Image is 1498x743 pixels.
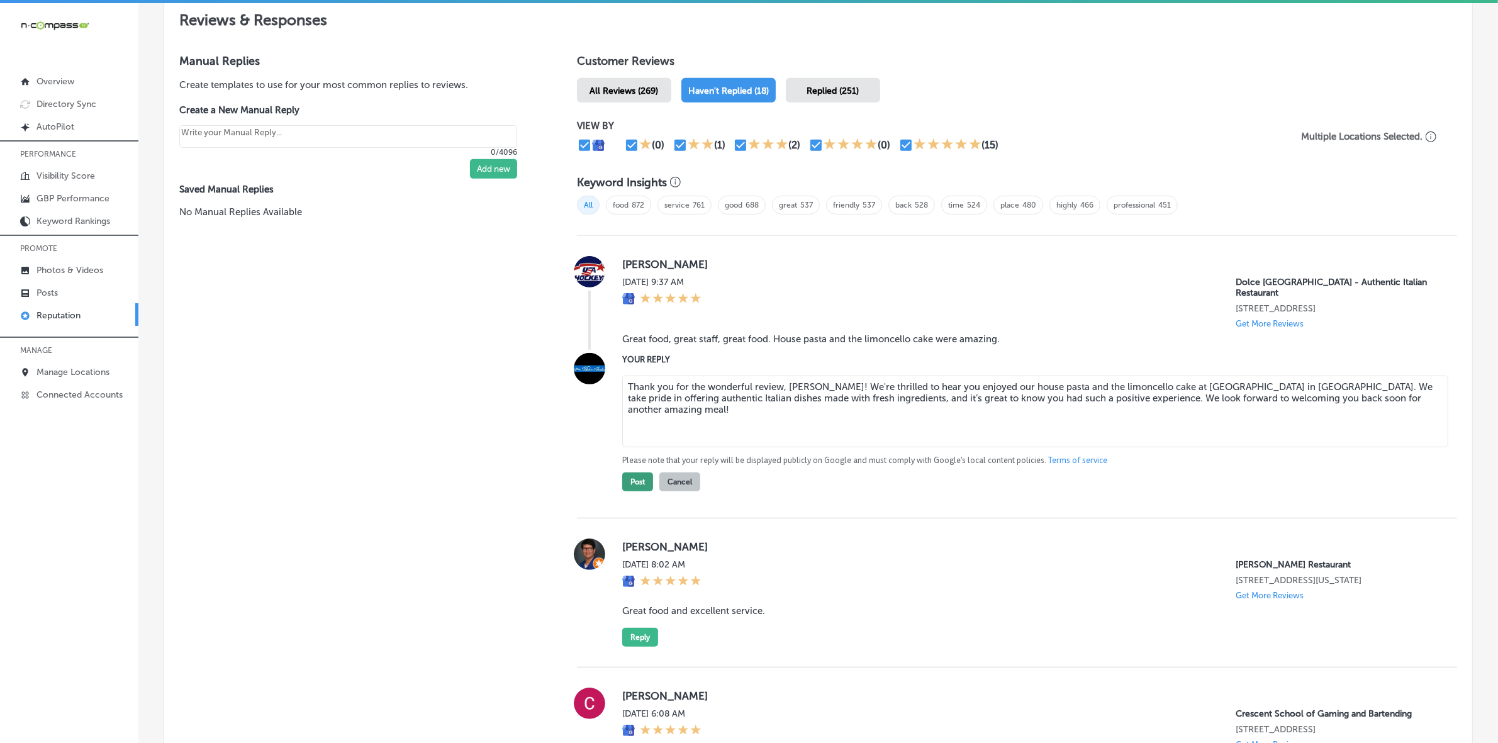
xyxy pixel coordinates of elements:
[179,148,517,157] p: 0/4096
[36,99,96,109] p: Directory Sync
[1056,201,1077,209] a: highly
[914,138,981,153] div: 5 Stars
[1236,708,1437,719] p: Crescent School of Gaming and Bartending
[577,54,1457,73] h1: Customer Reviews
[824,138,878,153] div: 4 Stars
[470,159,517,179] button: Add new
[1048,455,1107,466] a: Terms of service
[640,293,701,306] div: 5 Stars
[622,472,653,491] button: Post
[981,139,998,151] div: (15)
[179,78,537,92] p: Create templates to use for your most common replies to reviews.
[179,125,517,148] textarea: Create your Quick Reply
[788,139,800,151] div: (2)
[878,139,890,151] div: (0)
[622,333,1437,345] blockquote: Great food, great staff, great food. House pasta and the limoncello cake were amazing.
[574,353,605,384] img: Image
[746,201,759,209] a: 688
[622,559,701,570] label: [DATE] 8:02 AM
[1236,303,1437,314] p: 6551 Gateway Avenue
[179,184,537,195] label: Saved Manual Replies
[577,120,1281,131] p: VIEW BY
[659,472,700,491] button: Cancel
[622,690,1437,702] label: [PERSON_NAME]
[967,201,980,209] a: 524
[36,170,95,181] p: Visibility Score
[632,201,644,209] a: 872
[915,201,928,209] a: 528
[36,265,103,276] p: Photos & Videos
[640,575,701,589] div: 5 Stars
[1236,575,1437,586] p: 2917 Cassopolis Street
[622,355,1437,364] label: YOUR REPLY
[807,86,859,96] span: Replied (251)
[36,367,109,377] p: Manage Locations
[622,258,1437,271] label: [PERSON_NAME]
[1301,131,1423,142] p: Multiple Locations Selected.
[36,216,110,226] p: Keyword Rankings
[36,193,109,204] p: GBP Performance
[36,389,123,400] p: Connected Accounts
[36,310,81,321] p: Reputation
[1236,724,1437,735] p: 1306 29th Avenue
[863,201,875,209] a: 537
[179,104,517,116] label: Create a New Manual Reply
[622,708,701,719] label: [DATE] 6:08 AM
[179,54,537,68] h3: Manual Replies
[948,201,964,209] a: time
[36,121,74,132] p: AutoPilot
[613,201,629,209] a: food
[20,20,89,31] img: 660ab0bf-5cc7-4cb8-ba1c-48b5ae0f18e60NCTV_CLogo_TV_Black_-500x88.png
[179,205,537,219] p: No Manual Replies Available
[622,540,1437,553] label: [PERSON_NAME]
[622,376,1448,447] textarea: Thank you for the wonderful review, [PERSON_NAME]! We're thrilled to hear you enjoyed our house p...
[800,201,813,209] a: 537
[748,138,788,153] div: 3 Stars
[1000,201,1019,209] a: place
[688,86,769,96] span: Haven't Replied (18)
[1236,559,1437,570] p: Callahan's Restaurant
[639,138,652,153] div: 1 Star
[622,628,658,647] button: Reply
[1236,277,1437,298] p: Dolce Italia - Authentic Italian Restaurant
[36,76,74,87] p: Overview
[664,201,690,209] a: service
[1236,591,1304,600] p: Get More Reviews
[622,605,1437,617] blockquote: Great food and excellent service.
[577,196,600,215] span: All
[577,176,667,189] h3: Keyword Insights
[590,86,658,96] span: All Reviews (269)
[36,288,58,298] p: Posts
[1236,319,1304,328] p: Get More Reviews
[652,139,664,151] div: (0)
[622,455,1437,466] p: Please note that your reply will be displayed publicly on Google and must comply with Google's lo...
[622,277,701,288] label: [DATE] 9:37 AM
[640,724,701,738] div: 5 Stars
[833,201,859,209] a: friendly
[779,201,797,209] a: great
[1114,201,1155,209] a: professional
[1158,201,1171,209] a: 451
[725,201,742,209] a: good
[693,201,705,209] a: 761
[714,139,725,151] div: (1)
[1022,201,1036,209] a: 480
[895,201,912,209] a: back
[1080,201,1093,209] a: 466
[688,138,714,153] div: 2 Stars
